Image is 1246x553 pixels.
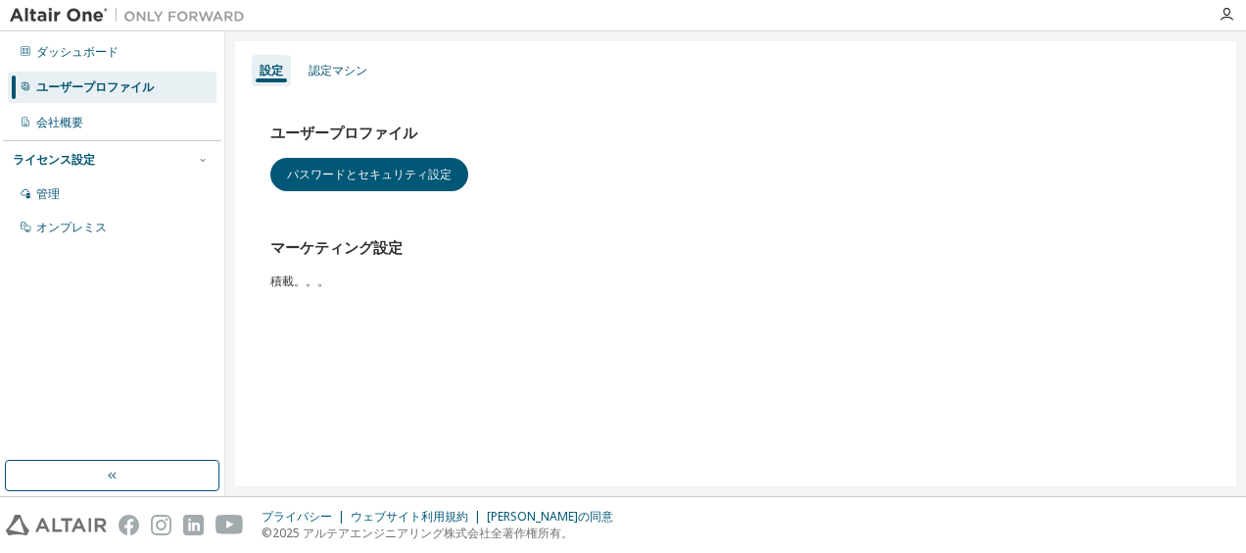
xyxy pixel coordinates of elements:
div: オンプレミス [36,220,107,235]
p: © [262,525,625,541]
div: ライセンス設定 [13,152,95,168]
img: youtube.svg [216,515,244,535]
img: facebook.svg [119,515,139,535]
h3: ユーザープロファイル [270,124,1201,143]
div: 会社概要 [36,115,83,130]
img: アルタイルワン [10,6,255,25]
div: ウェブサイト利用規約 [351,509,487,525]
div: 設定 [260,63,283,78]
img: instagram.svg [151,515,171,535]
font: 積載。。。 [270,273,329,289]
div: プライバシー [262,509,351,525]
div: [PERSON_NAME]の同意 [487,509,625,525]
div: 管理 [36,186,60,202]
button: パスワードとセキュリティ設定 [270,158,468,191]
div: ユーザープロファイル [36,79,154,95]
img: linkedin.svg [183,515,204,535]
img: altair_logo.svg [6,515,107,535]
h3: マーケティング設定 [270,238,1201,258]
div: 認定マシン [309,63,367,78]
div: ダッシュボード [36,44,119,60]
font: 2025 アルテアエンジニアリング株式会社全著作権所有。 [272,525,573,541]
